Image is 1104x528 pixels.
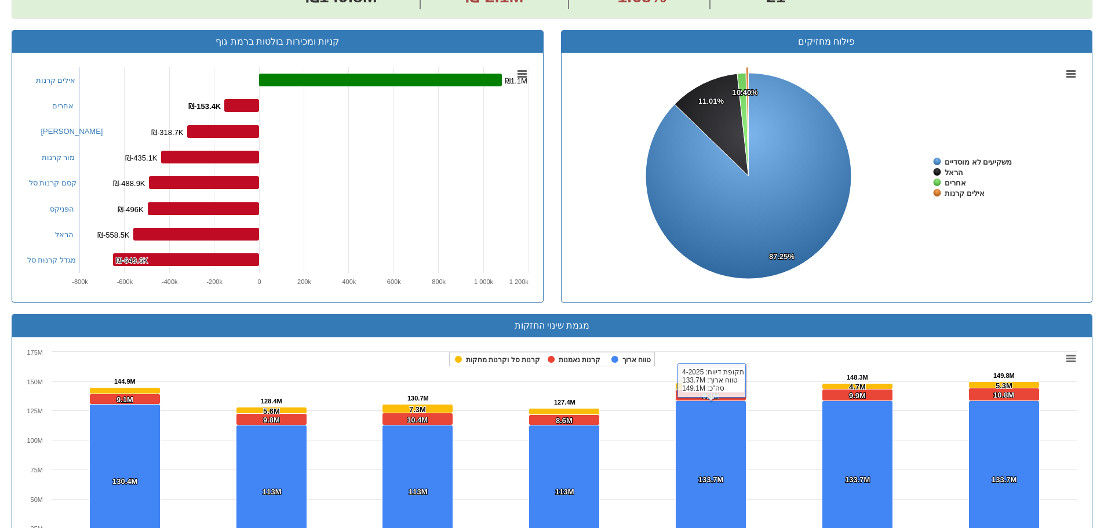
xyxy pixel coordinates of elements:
[125,154,158,162] tspan: ₪-435.1K
[570,37,1084,47] h3: פילוח מחזיקים
[257,278,261,285] text: 0
[737,88,758,97] tspan: 0.40%
[702,392,719,400] tspan: 9.3M
[698,475,723,484] tspan: 133.7M
[263,487,282,496] tspan: 113M
[342,278,356,285] text: 400k
[432,278,446,285] text: 800k
[206,278,223,285] text: -200k
[116,278,133,285] text: -600k
[263,407,280,416] tspan: 5.6M
[112,477,137,486] tspan: 130.4M
[263,416,280,424] tspan: 9.8M
[847,374,868,381] tspan: 148.3M
[945,158,1012,166] tspan: משקיעים לא מוסדיים
[42,153,75,162] a: מור קרנות
[41,127,103,136] a: [PERSON_NAME]
[116,256,148,265] tspan: ₪-649.6K
[162,278,178,285] text: -400k
[996,381,1012,390] tspan: 5.3M
[993,391,1014,399] tspan: 10.8M
[701,373,722,380] tspan: 149.1M
[466,356,540,364] tspan: קרנות סל וקרנות מחקות
[556,416,573,425] tspan: 8.6M
[52,101,74,110] a: אחרים
[97,231,130,239] tspan: ₪-558.5K
[407,395,429,402] tspan: 130.7M
[559,356,600,364] tspan: קרנות נאמנות
[114,378,136,385] tspan: 144.9M
[113,179,145,188] tspan: ₪-488.9K
[261,398,282,405] tspan: 128.4M
[27,378,43,385] text: 150M
[118,205,144,214] tspan: ₪-496K
[27,407,43,414] text: 125M
[769,252,795,261] tspan: 87.25%
[72,278,88,285] text: -800k
[31,467,43,474] text: 75M
[849,383,866,391] tspan: 4.7M
[409,405,426,414] tspan: 7.3M
[555,487,574,496] tspan: 113M
[622,356,651,364] tspan: טווח ארוך
[945,168,963,177] tspan: הראל
[188,102,221,111] tspan: ₪-153.4K
[387,278,400,285] text: 600k
[474,278,494,285] tspan: 1 000k
[407,416,428,424] tspan: 10.4M
[36,76,76,85] a: אילים קרנות
[27,437,43,444] text: 100M
[849,391,866,400] tspan: 9.9M
[21,37,534,47] h3: קניות ומכירות בולטות ברמת גוף
[21,321,1083,331] h3: מגמת שינוי החזקות
[702,383,719,391] tspan: 6.1M
[31,496,43,503] text: 50M
[409,487,428,496] tspan: 113M
[993,372,1015,379] tspan: 149.8M
[505,77,527,85] tspan: ₪1.1M
[732,88,753,97] tspan: 1.34%
[55,230,74,239] a: הראל
[698,97,724,105] tspan: 11.01%
[50,205,74,213] a: הפניקס
[116,395,133,404] tspan: 9.1M
[151,128,184,137] tspan: ₪-318.7K
[297,278,311,285] text: 200k
[992,475,1016,484] tspan: 133.7M
[945,189,985,198] tspan: אילים קרנות
[29,179,76,187] a: קסם קרנות סל
[554,399,575,406] tspan: 127.4M
[845,475,870,484] tspan: 133.7M
[27,349,43,356] text: 175M
[27,256,76,264] a: מגדל קרנות סל
[509,278,529,285] tspan: 1 200k
[945,179,966,187] tspan: אחרים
